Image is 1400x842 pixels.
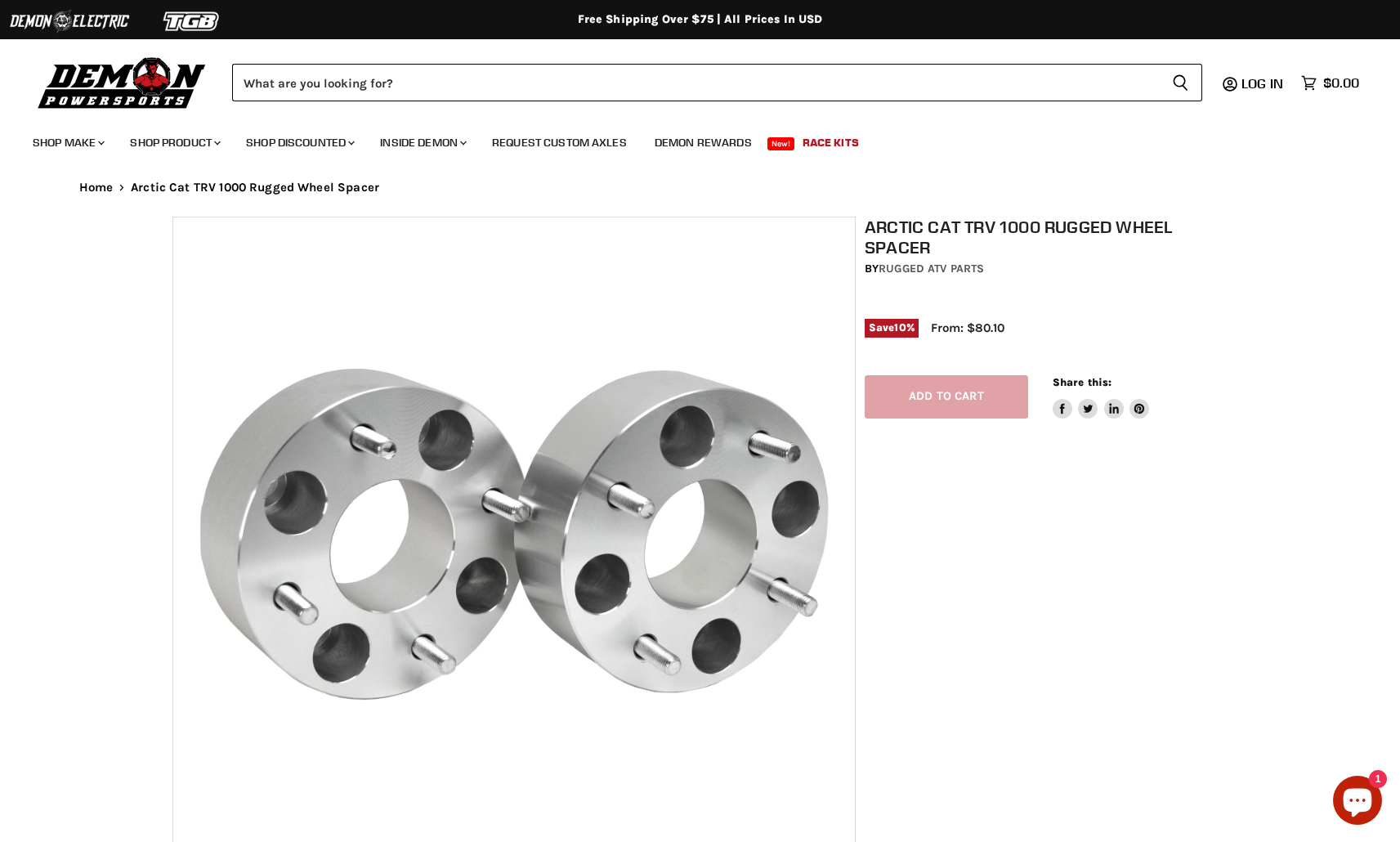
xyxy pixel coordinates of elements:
a: Shop Product [118,126,230,159]
span: From: $80.10 [931,320,1004,335]
span: Save % [865,319,919,337]
a: Request Custom Axles [480,126,639,159]
ul: Main menu [20,119,1355,159]
span: Share this: [1053,376,1112,388]
a: Demon Rewards [642,126,764,159]
span: 10 [894,321,906,334]
button: Search [1159,64,1202,101]
form: Product [232,64,1202,101]
span: $0.00 [1323,75,1359,91]
img: TGB Logo 2 [131,6,253,37]
div: by [865,260,1237,278]
div: Free Shipping Over $75 | All Prices In USD [47,12,1354,27]
nav: Breadcrumbs [47,181,1354,195]
span: Arctic Cat TRV 1000 Rugged Wheel Spacer [131,181,379,195]
span: New! [767,137,795,150]
a: Inside Demon [368,126,476,159]
input: Search [232,64,1159,101]
a: $0.00 [1293,71,1367,95]
inbox-online-store-chat: Shopify online store chat [1328,776,1387,829]
a: Shop Make [20,126,114,159]
span: Log in [1241,75,1283,92]
aside: Share this: [1053,375,1150,419]
a: Rugged ATV Parts [879,262,984,275]
h1: Arctic Cat TRV 1000 Rugged Wheel Spacer [865,217,1237,258]
a: Home [79,181,114,195]
img: Demon Electric Logo 2 [8,6,131,37]
img: Demon Powersports [33,53,212,111]
a: Log in [1234,76,1293,91]
a: Race Kits [790,126,871,159]
a: Shop Discounted [234,126,365,159]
